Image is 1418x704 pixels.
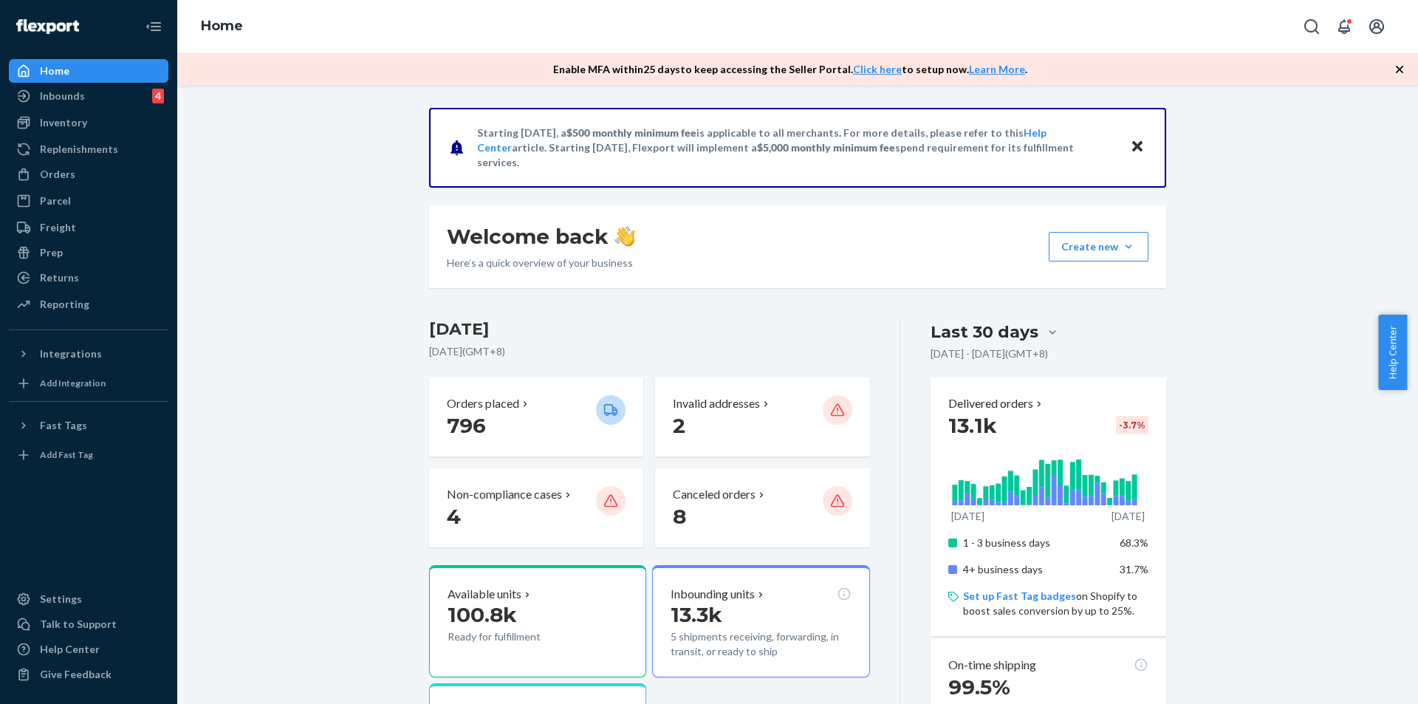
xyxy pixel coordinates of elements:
button: Give Feedback [9,663,168,686]
div: Settings [40,592,82,606]
a: Orders [9,163,168,186]
a: Click here [853,63,902,75]
a: Parcel [9,189,168,213]
h1: Welcome back [447,223,635,250]
div: Freight [40,220,76,235]
div: Help Center [40,642,100,657]
p: [DATE] - [DATE] ( GMT+8 ) [931,346,1048,361]
span: 4 [447,504,461,529]
a: Freight [9,216,168,239]
a: Set up Fast Tag badges [963,589,1076,602]
button: Non-compliance cases 4 [429,468,643,547]
a: Add Fast Tag [9,443,168,467]
p: Invalid addresses [673,395,760,412]
a: Settings [9,587,168,611]
div: Parcel [40,194,71,208]
a: Inventory [9,111,168,134]
a: Reporting [9,293,168,316]
div: Give Feedback [40,667,112,682]
button: Close Navigation [139,12,168,41]
span: 100.8k [448,602,517,627]
p: Here’s a quick overview of your business [447,256,635,270]
div: Reporting [40,297,89,312]
a: Help Center [9,638,168,661]
div: Prep [40,245,63,260]
p: [DATE] ( GMT+8 ) [429,344,870,359]
button: Open notifications [1329,12,1359,41]
span: 796 [447,413,486,438]
button: Orders placed 796 [429,377,643,457]
button: Create new [1049,232,1148,262]
img: hand-wave emoji [614,226,635,247]
div: 4 [152,89,164,103]
button: Help Center [1378,315,1407,390]
button: Fast Tags [9,414,168,437]
a: Returns [9,266,168,290]
span: 99.5% [948,674,1010,700]
p: Ready for fulfillment [448,629,584,644]
h3: [DATE] [429,318,870,341]
p: [DATE] [951,509,984,524]
button: Delivered orders [948,395,1045,412]
div: Last 30 days [931,321,1038,344]
div: Inventory [40,115,87,130]
div: Home [40,64,69,78]
p: Available units [448,586,521,603]
span: $500 monthly minimum fee [566,126,696,139]
span: $5,000 monthly minimum fee [757,141,895,154]
a: Replenishments [9,137,168,161]
a: Learn More [969,63,1025,75]
div: Inbounds [40,89,85,103]
img: Flexport logo [16,19,79,34]
p: Enable MFA within 25 days to keep accessing the Seller Portal. to setup now. . [553,62,1027,77]
button: Canceled orders 8 [655,468,869,547]
a: Talk to Support [9,612,168,636]
div: Orders [40,167,75,182]
a: Prep [9,241,168,264]
span: 2 [673,413,685,438]
button: Available units100.8kReady for fulfillment [429,565,646,677]
p: Starting [DATE], a is applicable to all merchants. For more details, please refer to this article... [477,126,1116,170]
p: On-time shipping [948,657,1036,674]
div: Add Fast Tag [40,448,93,461]
button: Close [1128,137,1147,158]
p: 1 - 3 business days [963,536,1109,550]
p: 4+ business days [963,562,1109,577]
button: Invalid addresses 2 [655,377,869,457]
p: 5 shipments receiving, forwarding, in transit, or ready to ship [671,629,851,659]
a: Home [201,18,243,34]
button: Open account menu [1362,12,1391,41]
p: on Shopify to boost sales conversion by up to 25%. [963,589,1148,618]
div: Add Integration [40,377,106,389]
p: Non-compliance cases [447,486,562,503]
ol: breadcrumbs [189,5,255,48]
span: 31.7% [1120,563,1148,575]
div: Integrations [40,346,102,361]
div: Talk to Support [40,617,117,632]
span: 8 [673,504,686,529]
div: -3.7 % [1116,416,1148,434]
button: Integrations [9,342,168,366]
a: Home [9,59,168,83]
div: Fast Tags [40,418,87,433]
div: Returns [40,270,79,285]
p: [DATE] [1112,509,1145,524]
p: Orders placed [447,395,519,412]
a: Add Integration [9,372,168,395]
p: Canceled orders [673,486,756,503]
span: 68.3% [1120,536,1148,549]
span: 13.1k [948,413,997,438]
button: Inbounding units13.3k5 shipments receiving, forwarding, in transit, or ready to ship [652,565,869,677]
a: Inbounds4 [9,84,168,108]
span: 13.3k [671,602,722,627]
button: Open Search Box [1297,12,1326,41]
p: Inbounding units [671,586,755,603]
div: Replenishments [40,142,118,157]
